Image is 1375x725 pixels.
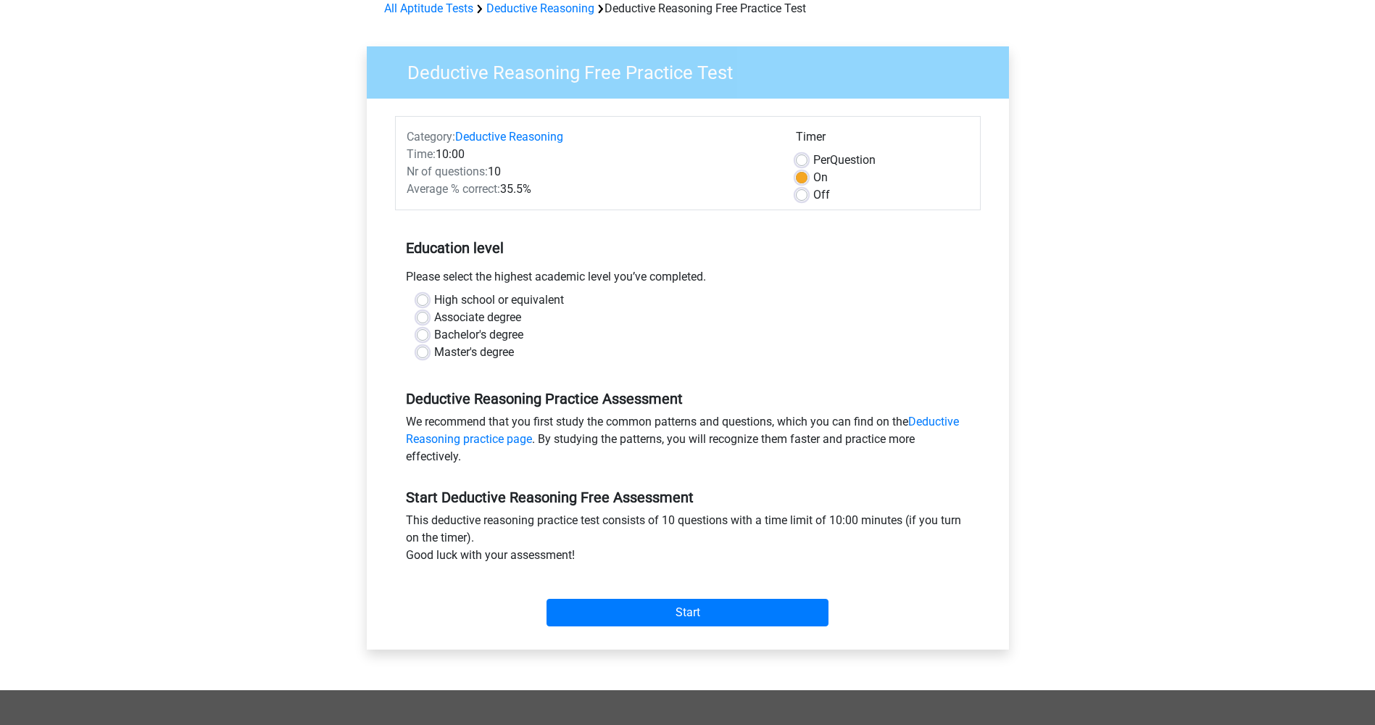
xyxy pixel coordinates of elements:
[547,599,828,626] input: Start
[407,130,455,144] span: Category:
[813,152,876,169] label: Question
[407,165,488,178] span: Nr of questions:
[486,1,594,15] a: Deductive Reasoning
[434,291,564,309] label: High school or equivalent
[396,146,785,163] div: 10:00
[406,489,970,506] h5: Start Deductive Reasoning Free Assessment
[434,309,521,326] label: Associate degree
[396,163,785,181] div: 10
[813,169,828,186] label: On
[406,390,970,407] h5: Deductive Reasoning Practice Assessment
[796,128,969,152] div: Timer
[406,233,970,262] h5: Education level
[395,512,981,570] div: This deductive reasoning practice test consists of 10 questions with a time limit of 10:00 minute...
[455,130,563,144] a: Deductive Reasoning
[434,326,523,344] label: Bachelor's degree
[407,147,436,161] span: Time:
[384,1,473,15] a: All Aptitude Tests
[407,182,500,196] span: Average % correct:
[395,413,981,471] div: We recommend that you first study the common patterns and questions, which you can find on the . ...
[395,268,981,291] div: Please select the highest academic level you’ve completed.
[813,186,830,204] label: Off
[813,153,830,167] span: Per
[390,56,998,84] h3: Deductive Reasoning Free Practice Test
[396,181,785,198] div: 35.5%
[434,344,514,361] label: Master's degree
